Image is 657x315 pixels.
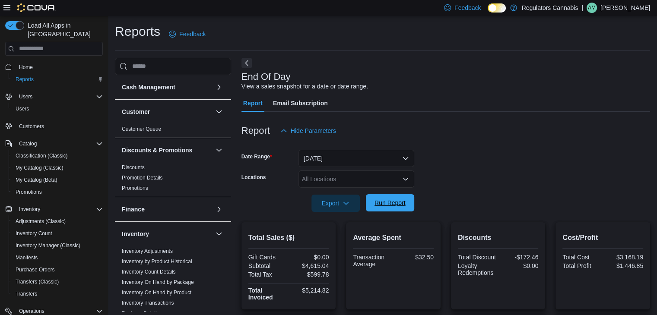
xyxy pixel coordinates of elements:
[12,228,103,239] span: Inventory Count
[2,138,106,150] button: Catalog
[122,269,176,275] a: Inventory Count Details
[241,153,272,160] label: Date Range
[16,139,103,149] span: Catalog
[248,254,287,261] div: Gift Cards
[122,290,191,296] a: Inventory On Hand by Product
[241,58,252,68] button: Next
[122,279,194,286] span: Inventory On Hand by Package
[9,239,106,252] button: Inventory Manager (Classic)
[12,104,32,114] a: Users
[214,229,224,239] button: Inventory
[16,218,66,225] span: Adjustments (Classic)
[12,277,103,287] span: Transfers (Classic)
[122,107,150,116] h3: Customer
[16,278,59,285] span: Transfers (Classic)
[588,3,596,13] span: AM
[19,93,32,100] span: Users
[488,3,506,13] input: Dark Mode
[9,264,106,276] button: Purchase Orders
[500,254,538,261] div: -$172.46
[9,276,106,288] button: Transfers (Classic)
[179,30,206,38] span: Feedback
[16,105,29,112] span: Users
[16,204,103,214] span: Inventory
[122,205,212,214] button: Finance
[122,299,174,306] span: Inventory Transactions
[353,254,391,268] div: Transaction Average
[16,152,68,159] span: Classification (Classic)
[12,175,103,185] span: My Catalog (Beta)
[290,287,329,294] div: $5,214.82
[16,121,48,132] a: Customers
[12,216,69,227] a: Adjustments (Classic)
[16,91,103,102] span: Users
[500,262,538,269] div: $0.00
[16,176,57,183] span: My Catalog (Beta)
[122,300,174,306] a: Inventory Transactions
[241,174,266,181] label: Locations
[9,227,106,239] button: Inventory Count
[122,164,145,171] span: Discounts
[122,185,148,192] span: Promotions
[353,233,434,243] h2: Average Spent
[122,248,173,255] span: Inventory Adjustments
[290,262,329,269] div: $4,615.04
[241,126,270,136] h3: Report
[12,289,41,299] a: Transfers
[122,230,212,238] button: Inventory
[115,124,231,138] div: Customer
[165,25,209,43] a: Feedback
[214,204,224,214] button: Finance
[587,3,597,13] div: Adam Mitic
[16,230,52,237] span: Inventory Count
[12,240,103,251] span: Inventory Manager (Classic)
[12,265,58,275] a: Purchase Orders
[122,279,194,285] a: Inventory On Hand by Package
[12,252,41,263] a: Manifests
[122,205,145,214] h3: Finance
[122,289,191,296] span: Inventory On Hand by Product
[291,126,336,135] span: Hide Parameters
[122,83,212,91] button: Cash Management
[12,187,45,197] a: Promotions
[122,146,192,154] h3: Discounts & Promotions
[16,164,63,171] span: My Catalog (Classic)
[562,254,601,261] div: Total Cost
[122,83,175,91] h3: Cash Management
[19,123,44,130] span: Customers
[12,228,56,239] a: Inventory Count
[12,187,103,197] span: Promotions
[122,268,176,275] span: Inventory Count Details
[290,271,329,278] div: $599.78
[122,258,192,265] a: Inventory by Product Historical
[12,163,103,173] span: My Catalog (Classic)
[12,74,37,85] a: Reports
[19,140,37,147] span: Catalog
[395,254,434,261] div: $32.50
[9,186,106,198] button: Promotions
[214,145,224,155] button: Discounts & Promotions
[16,139,40,149] button: Catalog
[16,189,42,195] span: Promotions
[115,23,160,40] h1: Reports
[9,150,106,162] button: Classification (Classic)
[12,277,62,287] a: Transfers (Classic)
[9,215,106,227] button: Adjustments (Classic)
[122,107,212,116] button: Customer
[12,252,103,263] span: Manifests
[2,120,106,132] button: Customers
[458,233,539,243] h2: Discounts
[241,72,291,82] h3: End Of Day
[248,287,273,301] strong: Total Invoiced
[562,262,601,269] div: Total Profit
[17,3,56,12] img: Cova
[273,94,328,112] span: Email Subscription
[248,262,287,269] div: Subtotal
[581,3,583,13] p: |
[454,3,481,12] span: Feedback
[366,194,414,211] button: Run Report
[9,288,106,300] button: Transfers
[605,254,643,261] div: $3,168.19
[9,103,106,115] button: Users
[12,163,67,173] a: My Catalog (Classic)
